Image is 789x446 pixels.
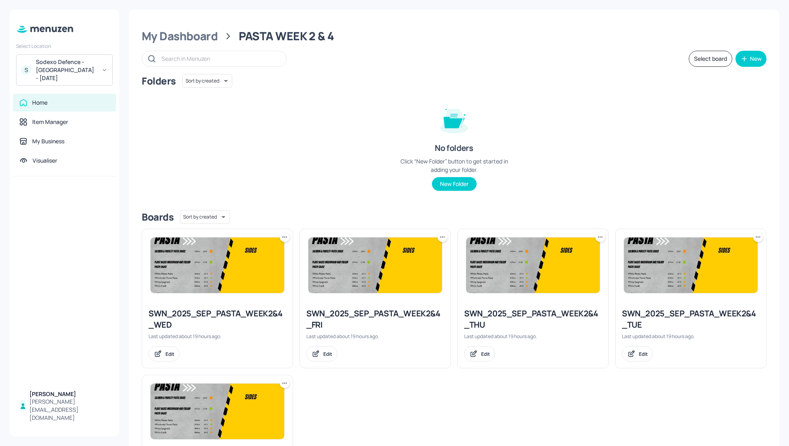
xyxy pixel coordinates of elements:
img: 2025-05-09-17467922355550m0zycojer8.jpeg [624,237,758,293]
div: Last updated about 19 hours ago. [464,333,602,340]
div: Home [32,99,48,107]
button: Select board [689,51,732,67]
div: Sort by created [180,209,230,225]
div: Folders [142,74,176,87]
div: SWN_2025_SEP_PASTA_WEEK2&4_TUE [622,308,760,330]
div: No folders [435,142,473,154]
div: Item Manager [32,118,68,126]
div: Boards [142,211,173,223]
div: PASTA WEEK 2 & 4 [239,29,334,43]
div: Last updated about 19 hours ago. [149,333,286,340]
div: Sort by created [182,73,232,89]
div: Visualiser [33,157,57,165]
div: Edit [323,351,332,357]
img: 2025-05-09-17467922355550m0zycojer8.jpeg [466,237,600,293]
div: SWN_2025_SEP_PASTA_WEEK2&4_THU [464,308,602,330]
div: [PERSON_NAME][EMAIL_ADDRESS][DOMAIN_NAME] [29,398,109,422]
div: SWN_2025_SEP_PASTA_WEEK2&4_WED [149,308,286,330]
div: Edit [481,351,490,357]
div: Edit [639,351,648,357]
div: My Business [32,137,64,145]
div: Last updated about 19 hours ago. [306,333,444,340]
div: S [21,65,31,75]
div: My Dashboard [142,29,218,43]
button: New Folder [432,177,477,191]
div: Edit [165,351,174,357]
img: 2025-05-09-17467922355550m0zycojer8.jpeg [308,237,442,293]
div: [PERSON_NAME] [29,390,109,398]
div: Select Location [16,43,113,50]
img: 2025-05-09-17467922355550m0zycojer8.jpeg [151,237,284,293]
input: Search in Menuzen [161,53,278,64]
div: New [750,56,762,62]
img: 2025-05-09-17467922355550m0zycojer8.jpeg [151,384,284,439]
div: Last updated about 19 hours ago. [622,333,760,340]
div: SWN_2025_SEP_PASTA_WEEK2&4_FRI [306,308,444,330]
button: New [735,51,766,67]
div: Click “New Folder” button to get started in adding your folder. [394,157,514,174]
img: folder-empty [434,99,474,139]
div: Sodexo Defence - [GEOGRAPHIC_DATA] - [DATE] [36,58,97,82]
